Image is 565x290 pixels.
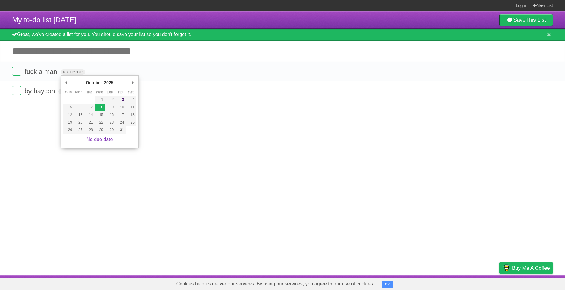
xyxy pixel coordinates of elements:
button: 4 [126,96,136,104]
a: Privacy [491,277,507,288]
button: Previous Month [63,78,69,87]
button: 10 [115,104,125,111]
button: 25 [126,119,136,126]
button: 6 [74,104,84,111]
a: SaveThis List [499,14,553,26]
button: 19 [63,119,74,126]
abbr: Tuesday [86,90,92,94]
button: 8 [95,104,105,111]
button: 26 [63,126,74,134]
abbr: Sunday [65,90,72,94]
button: 29 [95,126,105,134]
abbr: Friday [118,90,123,94]
span: My to-do list [DATE] [12,16,76,24]
button: 1 [95,96,105,104]
span: Cookies help us deliver our services. By using our services, you agree to our use of cookies. [170,278,381,290]
a: About [419,277,431,288]
div: October [85,78,103,87]
label: Done [12,86,21,95]
button: 7 [84,104,94,111]
a: Suggest a feature [515,277,553,288]
button: 11 [126,104,136,111]
abbr: Monday [75,90,83,94]
button: Next Month [130,78,136,87]
button: 16 [105,111,115,119]
button: OK [382,281,394,288]
abbr: Wednesday [96,90,103,94]
a: Buy me a coffee [499,262,553,274]
button: 23 [105,119,115,126]
a: Terms [471,277,484,288]
button: 14 [84,111,94,119]
button: 30 [105,126,115,134]
button: 18 [126,111,136,119]
button: 31 [115,126,125,134]
button: 17 [115,111,125,119]
button: 27 [74,126,84,134]
button: 20 [74,119,84,126]
button: 9 [105,104,115,111]
b: This List [526,17,546,23]
label: Done [12,67,21,76]
abbr: Thursday [107,90,113,94]
button: 21 [84,119,94,126]
span: fuck a man [25,68,59,75]
button: 24 [115,119,125,126]
abbr: Saturday [128,90,134,94]
button: 5 [63,104,74,111]
span: Buy me a coffee [512,263,550,273]
button: 3 [115,96,125,104]
button: 28 [84,126,94,134]
button: 13 [74,111,84,119]
span: No due date [58,89,83,94]
div: 2025 [103,78,114,87]
a: Developers [439,277,463,288]
button: 15 [95,111,105,119]
button: 22 [95,119,105,126]
button: 12 [63,111,74,119]
a: No due date [86,137,113,142]
span: No due date [61,69,85,75]
img: Buy me a coffee [502,263,510,273]
button: 2 [105,96,115,104]
span: by baycon [25,87,56,95]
